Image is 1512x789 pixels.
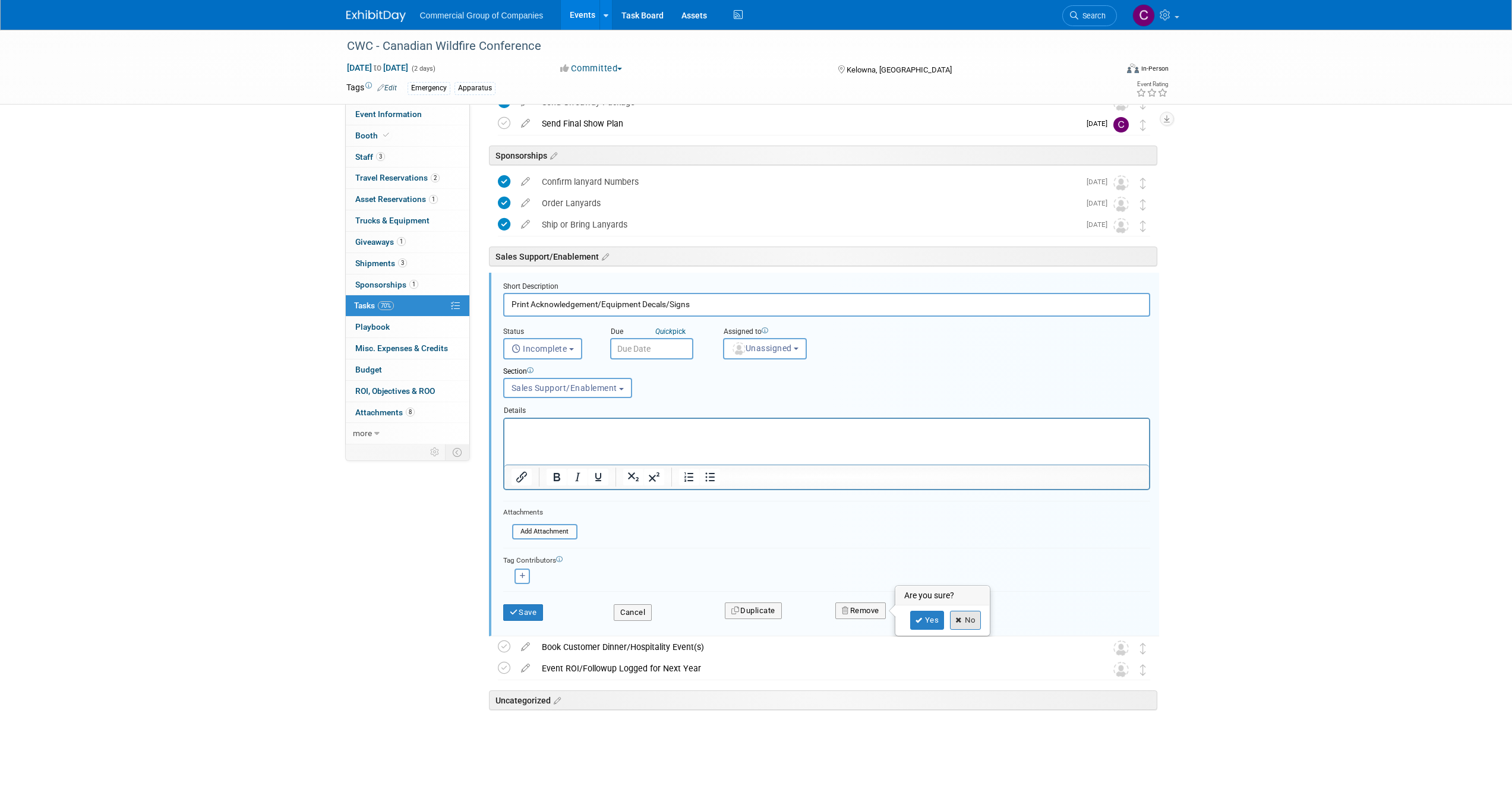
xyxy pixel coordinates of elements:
span: Shipments [355,258,407,268]
a: Budget [346,359,469,380]
img: Format-Inperson.png [1127,64,1139,73]
a: Event Information [346,104,469,125]
span: 1 [429,195,438,204]
a: Staff3 [346,147,469,168]
img: ExhibitDay [346,10,406,22]
i: Move task [1140,199,1146,210]
a: edit [515,219,536,230]
span: Booth [355,131,392,140]
button: Incomplete [503,338,582,359]
div: Order Lanyards [536,193,1079,213]
img: Unassigned [1113,640,1129,656]
div: Sales Support/Enablement [489,247,1157,266]
a: Trucks & Equipment [346,210,469,231]
a: Tasks70% [346,295,469,316]
button: Save [503,604,544,621]
button: Superscript [644,469,664,485]
a: Edit [377,84,397,92]
span: [DATE] [1087,199,1113,207]
span: [DATE] [1087,119,1113,128]
a: Shipments3 [346,253,469,274]
button: Unassigned [723,338,807,359]
span: [DATE] [1087,220,1113,229]
span: Travel Reservations [355,173,440,182]
i: Move task [1140,119,1146,131]
button: Committed [556,62,627,75]
span: Asset Reservations [355,194,438,204]
span: 70% [378,301,394,310]
a: more [346,423,469,444]
span: Sales Support/Enablement [512,383,617,393]
div: Status [503,327,592,338]
button: Numbered list [679,469,699,485]
span: Giveaways [355,237,406,247]
a: Playbook [346,317,469,337]
a: Attachments8 [346,402,469,423]
div: Event ROI/Followup Logged for Next Year [536,658,1090,678]
div: Uncategorized [489,690,1157,710]
button: Subscript [623,469,643,485]
span: Event Information [355,109,422,119]
span: Commercial Group of Companies [420,11,544,20]
span: Misc. Expenses & Credits [355,343,448,353]
span: to [372,63,383,72]
button: Italic [567,469,588,485]
a: Misc. Expenses & Credits [346,338,469,359]
img: Cole Mattern [1113,117,1129,132]
button: Remove [835,602,886,619]
img: Unassigned [1113,662,1129,677]
input: Name of task or a short description [503,293,1150,316]
span: Tasks [354,301,394,310]
span: 3 [376,152,385,161]
div: Book Customer Dinner/Hospitality Event(s) [536,637,1090,657]
a: Edit sections [551,694,561,706]
a: Edit sections [547,149,557,161]
td: Tags [346,81,397,95]
span: ROI, Objectives & ROO [355,386,435,396]
span: 8 [406,408,415,416]
span: Staff [355,152,385,162]
input: Due Date [610,338,693,359]
button: Bold [547,469,567,485]
a: Search [1062,5,1117,26]
a: edit [515,642,536,652]
div: Send Final Show Plan [536,113,1079,134]
div: Confirm lanyard Numbers [536,172,1079,192]
i: Booth reservation complete [383,132,389,138]
i: Move task [1140,664,1146,676]
span: 1 [397,237,406,246]
span: [DATE] [1087,178,1113,186]
span: Sponsorships [355,280,418,289]
div: Event Format [1047,62,1169,80]
a: No [950,611,981,630]
a: Asset Reservations1 [346,189,469,210]
button: Bullet list [700,469,720,485]
span: Attachments [355,408,415,417]
div: Section [503,367,1095,378]
button: Cancel [614,604,652,621]
span: 1 [409,280,418,289]
td: Toggle Event Tabs [445,444,469,460]
a: Booth [346,125,469,146]
div: Sponsorships [489,146,1157,165]
div: Ship or Bring Lanyards [536,214,1079,235]
td: Personalize Event Tab Strip [425,444,446,460]
div: Attachments [503,507,577,517]
span: more [353,428,372,438]
a: Edit sections [599,250,609,262]
div: Emergency [408,82,450,94]
img: Unassigned [1113,218,1129,233]
span: Budget [355,365,382,374]
div: Short Description [503,282,1150,293]
a: Yes [910,611,945,630]
button: Insert/edit link [512,469,532,485]
div: Details [503,400,1150,417]
a: edit [515,118,536,129]
div: Due [610,327,705,338]
img: Unassigned [1113,175,1129,191]
span: Kelowna, [GEOGRAPHIC_DATA] [847,65,952,74]
img: Unassigned [1113,197,1129,212]
i: Quick [655,327,673,336]
div: Event Rating [1136,81,1168,87]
